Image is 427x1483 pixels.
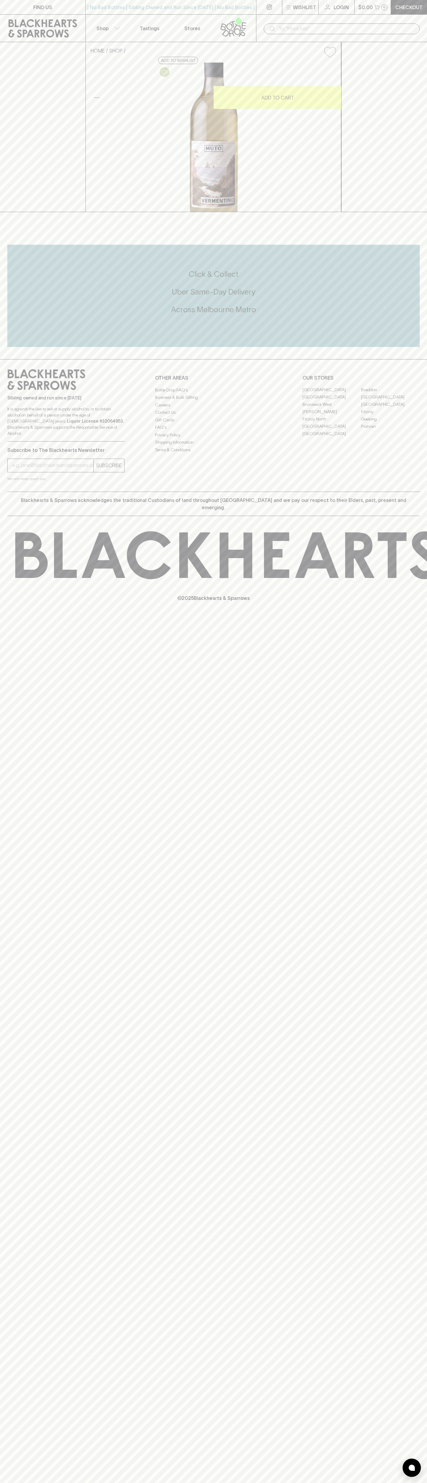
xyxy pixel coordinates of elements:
[109,48,122,53] a: SHOP
[155,401,272,409] a: Careers
[358,4,373,11] p: $0.00
[128,15,171,42] a: Tastings
[67,419,123,424] strong: Liquor License #32064953
[140,25,159,32] p: Tastings
[155,409,272,416] a: Contact Us
[302,408,361,416] a: [PERSON_NAME]
[171,15,214,42] a: Stores
[160,67,169,77] img: Oxidative
[12,460,93,470] input: e.g. jane@blackheartsandsparrows.com.au
[261,94,294,101] p: ADD TO CART
[158,66,171,78] a: Controlled exposure to oxygen, adding complexity and sometimes developed characteristics.
[278,24,415,34] input: Try "Pinot noir"
[302,394,361,401] a: [GEOGRAPHIC_DATA]
[302,423,361,430] a: [GEOGRAPHIC_DATA]
[155,424,272,431] a: FAQ's
[155,431,272,438] a: Privacy Policy
[334,4,349,11] p: Login
[322,45,338,60] button: Add to wishlist
[361,423,420,430] a: Prahran
[409,1465,415,1471] img: bubble-icon
[302,386,361,394] a: [GEOGRAPHIC_DATA]
[293,4,316,11] p: Wishlist
[184,25,200,32] p: Stores
[7,287,420,297] h5: Uber Same-Day Delivery
[7,269,420,279] h5: Click & Collect
[158,57,198,64] button: Add to wishlist
[155,394,272,401] a: Business & Bulk Gifting
[7,476,125,482] p: We will never spam you
[96,25,109,32] p: Shop
[361,401,420,408] a: [GEOGRAPHIC_DATA]
[395,4,423,11] p: Checkout
[302,401,361,408] a: Brunswick West
[302,374,420,381] p: OUR STORES
[7,245,420,347] div: Call to action block
[7,446,125,454] p: Subscribe to The Blackhearts Newsletter
[155,446,272,453] a: Terms & Conditions
[96,462,122,469] p: SUBSCRIBE
[361,386,420,394] a: Braddon
[86,15,128,42] button: Shop
[361,408,420,416] a: Fitzroy
[383,5,385,9] p: 0
[155,416,272,424] a: Gift Cards
[361,394,420,401] a: [GEOGRAPHIC_DATA]
[302,416,361,423] a: Fitzroy North
[155,439,272,446] a: Shipping Information
[7,406,125,436] p: It is against the law to sell or supply alcohol to, or to obtain alcohol on behalf of a person un...
[155,374,272,381] p: OTHER AREAS
[155,386,272,394] a: Bottle Drop FAQ's
[12,496,415,511] p: Blackhearts & Sparrows acknowledges the traditional Custodians of land throughout [GEOGRAPHIC_DAT...
[33,4,52,11] p: FIND US
[86,63,341,212] img: 40941.png
[94,459,124,472] button: SUBSCRIBE
[91,48,105,53] a: HOME
[361,416,420,423] a: Geelong
[214,86,341,109] button: ADD TO CART
[7,395,125,401] p: Sibling owned and run since [DATE]
[302,430,361,438] a: [GEOGRAPHIC_DATA]
[7,305,420,315] h5: Across Melbourne Metro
